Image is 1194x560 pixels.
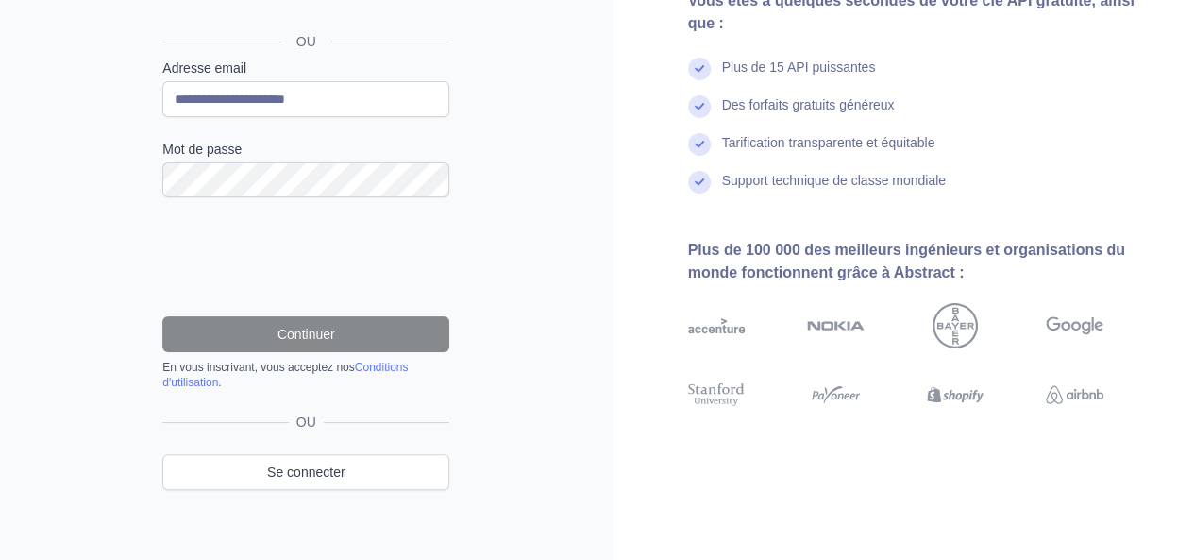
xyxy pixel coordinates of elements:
img: Google [1046,303,1103,348]
button: Continuer [162,316,449,352]
img: Payoneer [807,381,865,409]
font: Continuer [277,327,335,342]
font: Support technique de classe mondiale [722,173,946,188]
img: coche [688,95,711,118]
font: OU [296,415,316,430]
font: . [218,376,221,389]
a: Conditions d'utilisation [162,361,408,389]
font: Plus de 100 000 des meilleurs ingénieurs et organisations du monde fonctionnent grâce à Abstract : [688,242,1125,280]
font: OU [296,34,316,49]
font: Tarification transparente et équitable [722,135,935,150]
a: Se connecter [162,454,449,490]
font: En vous inscrivant, vous acceptez nos [162,361,354,374]
img: coche [688,58,711,80]
font: Plus de 15 API puissantes [722,59,876,75]
img: coche [688,133,711,156]
img: coche [688,171,711,194]
img: Airbnb [1046,381,1103,409]
font: Adresse email [162,60,246,76]
img: université de Stanford [688,381,746,409]
img: accenture [688,303,746,348]
img: Bayer [933,303,978,348]
font: Des forfaits gratuits généreux [722,97,895,112]
img: Nokia [807,303,865,348]
font: Mot de passe [162,142,242,157]
img: Shopify [927,381,984,409]
iframe: reCAPTCHA [162,220,449,294]
font: Se connecter [267,465,345,480]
